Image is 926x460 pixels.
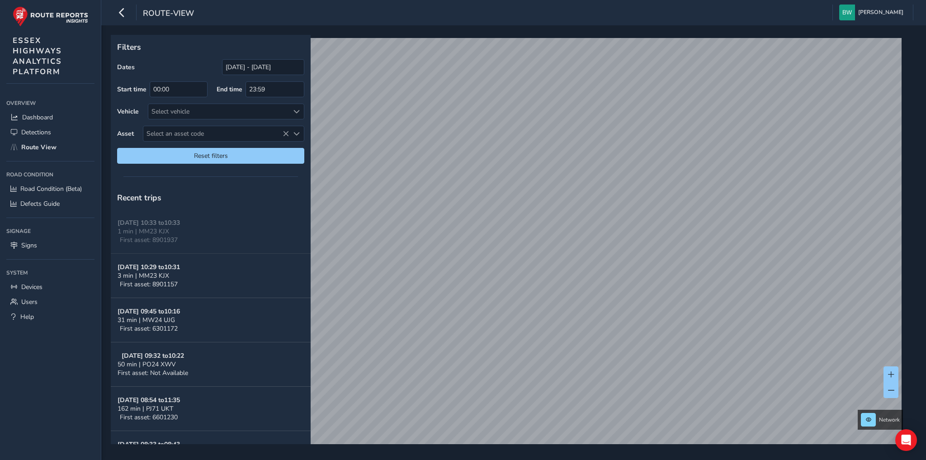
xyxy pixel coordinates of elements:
[20,185,82,193] span: Road Condition (Beta)
[118,316,175,324] span: 31 min | MW24 UJG
[118,271,169,280] span: 3 min | MM23 KJX
[289,126,304,141] div: Select an asset code
[6,96,94,110] div: Overview
[20,199,60,208] span: Defects Guide
[6,266,94,280] div: System
[118,440,180,449] strong: [DATE] 08:33 to 08:43
[118,218,180,227] strong: [DATE] 10:33 to 10:33
[858,5,903,20] span: [PERSON_NAME]
[120,324,178,333] span: First asset: 6301172
[839,5,907,20] button: [PERSON_NAME]
[118,227,169,236] span: 1 min | MM23 KJX
[118,360,176,369] span: 50 min | PO24 XWV
[879,416,900,423] span: Network
[117,148,304,164] button: Reset filters
[111,254,311,298] button: [DATE] 10:29 to10:313 min | MM23 KJXFirst asset: 8901157
[6,294,94,309] a: Users
[6,168,94,181] div: Road Condition
[111,209,311,254] button: [DATE] 10:33 to10:331 min | MM23 KJXFirst asset: 8901937
[111,298,311,342] button: [DATE] 09:45 to10:1631 min | MW24 UJGFirst asset: 6301172
[6,224,94,238] div: Signage
[143,126,289,141] span: Select an asset code
[6,125,94,140] a: Detections
[6,196,94,211] a: Defects Guide
[22,113,53,122] span: Dashboard
[143,8,194,20] span: route-view
[6,110,94,125] a: Dashboard
[124,152,298,160] span: Reset filters
[118,404,173,413] span: 162 min | PJ71 UKT
[217,85,242,94] label: End time
[6,181,94,196] a: Road Condition (Beta)
[118,369,188,377] span: First asset: Not Available
[117,85,146,94] label: Start time
[21,283,43,291] span: Devices
[21,143,57,152] span: Route View
[895,429,917,451] div: Open Intercom Messenger
[111,342,311,387] button: [DATE] 09:32 to10:2250 min | PO24 XWVFirst asset: Not Available
[13,6,88,27] img: rr logo
[6,140,94,155] a: Route View
[117,41,304,53] p: Filters
[148,104,289,119] div: Select vehicle
[6,238,94,253] a: Signs
[21,298,38,306] span: Users
[117,107,139,116] label: Vehicle
[13,35,62,77] span: ESSEX HIGHWAYS ANALYTICS PLATFORM
[117,192,161,203] span: Recent trips
[122,351,184,360] strong: [DATE] 09:32 to 10:22
[6,309,94,324] a: Help
[21,128,51,137] span: Detections
[120,413,178,422] span: First asset: 6601230
[120,280,178,289] span: First asset: 8901157
[21,241,37,250] span: Signs
[111,387,311,431] button: [DATE] 08:54 to11:35162 min | PJ71 UKTFirst asset: 6601230
[118,263,180,271] strong: [DATE] 10:29 to 10:31
[118,307,180,316] strong: [DATE] 09:45 to 10:16
[114,38,902,455] canvas: Map
[117,129,134,138] label: Asset
[117,63,135,71] label: Dates
[20,313,34,321] span: Help
[120,236,178,244] span: First asset: 8901937
[6,280,94,294] a: Devices
[118,396,180,404] strong: [DATE] 08:54 to 11:35
[839,5,855,20] img: diamond-layout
